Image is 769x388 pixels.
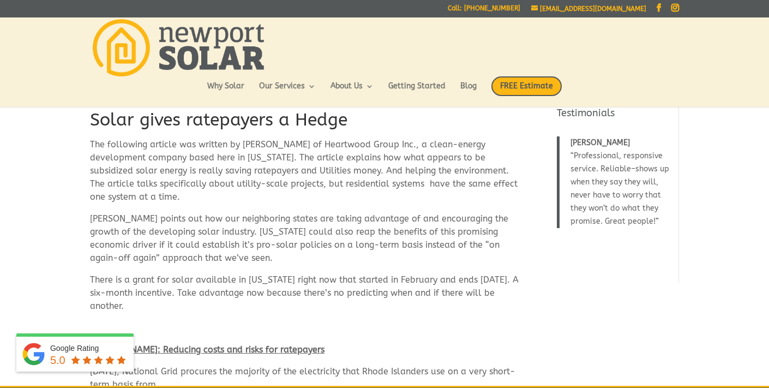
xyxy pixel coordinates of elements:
p: [PERSON_NAME] points out how our neighboring states are taking advantage of and encouraging the g... [90,212,524,273]
h1: Solar gives ratepayers a Hedge [90,108,524,138]
p: The following article was written by [PERSON_NAME] of Heartwood Group Inc., a clean-energy develo... [90,138,524,212]
a: Why Solar [207,82,244,101]
a: Our Services [259,82,316,101]
p: There is a grant for solar available in [US_STATE] right now that started in February and ends [D... [90,273,524,321]
div: Google Rating [50,343,128,354]
span: 5.0 [50,354,65,366]
span: [PERSON_NAME] [570,138,630,147]
a: Call: [PHONE_NUMBER] [448,5,520,16]
a: About Us [331,82,374,101]
h4: Testimonials [557,106,672,126]
a: FREE Estimate [491,76,562,107]
a: Getting Started [388,82,446,101]
blockquote: Professional, responsive service. Reliable–shows up when they say they will, never have to worry ... [557,136,672,228]
img: Newport Solar | Solar Energy Optimized. [93,19,264,76]
a: Blog [460,82,477,101]
span: FREE Estimate [491,76,562,96]
a: [EMAIL_ADDRESS][DOMAIN_NAME] [531,5,646,13]
strong: [PERSON_NAME]: Reducing costs and risks for ratepayers [90,344,325,355]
